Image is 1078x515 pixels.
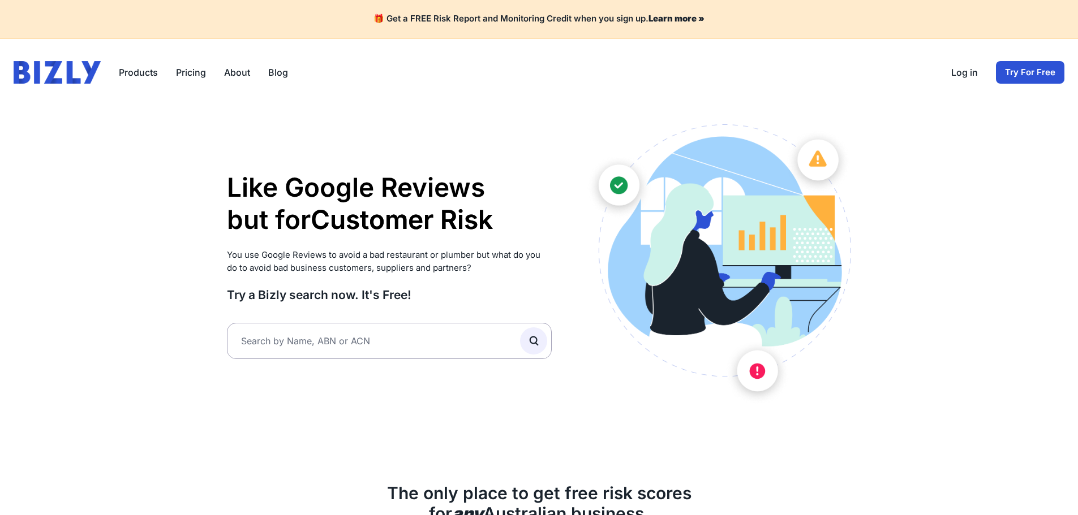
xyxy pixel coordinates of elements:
[224,66,250,79] a: About
[227,287,552,302] h3: Try a Bizly search now. It's Free!
[311,204,493,236] li: Customer Risk
[268,66,288,79] a: Blog
[227,323,552,359] input: Search by Name, ABN or ACN
[14,14,1064,24] h4: 🎁 Get a FREE Risk Report and Monitoring Credit when you sign up.
[227,249,552,274] p: You use Google Reviews to avoid a bad restaurant or plumber but what do you do to avoid bad busin...
[996,61,1064,84] a: Try For Free
[951,66,978,79] a: Log in
[176,66,206,79] a: Pricing
[227,171,552,236] h1: Like Google Reviews but for
[648,13,705,24] a: Learn more »
[311,236,493,269] li: Supplier Risk
[119,66,158,79] button: Products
